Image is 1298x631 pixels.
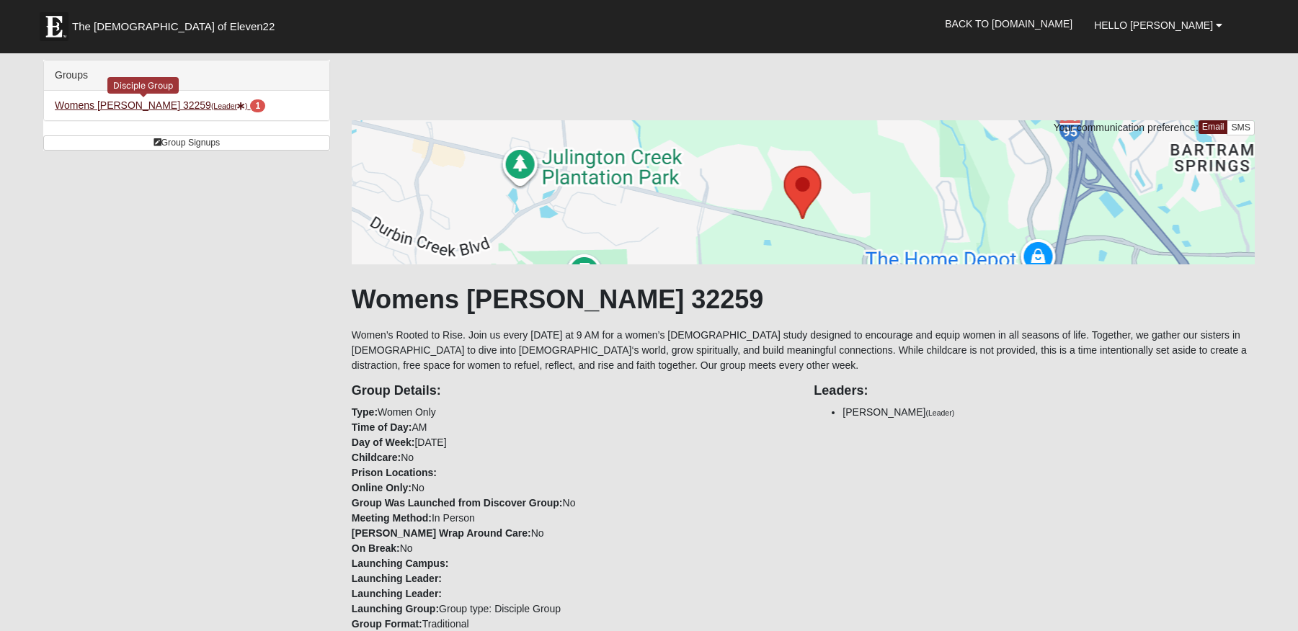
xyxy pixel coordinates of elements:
div: Disciple Group [107,77,179,94]
strong: Day of Week: [352,437,415,448]
strong: Meeting Method: [352,512,432,524]
small: (Leader) [926,408,955,417]
a: Back to [DOMAIN_NAME] [934,6,1083,42]
strong: Prison Locations: [352,467,437,478]
img: Eleven22 logo [40,12,68,41]
a: Email [1199,120,1228,134]
span: Your communication preference: [1054,122,1199,133]
strong: [PERSON_NAME] Wrap Around Care: [352,527,531,539]
strong: Launching Leader: [352,573,442,584]
span: Hello [PERSON_NAME] [1094,19,1213,31]
strong: On Break: [352,542,400,554]
strong: Launching Group: [352,603,439,614]
h4: Leaders: [814,383,1255,399]
a: SMS [1227,120,1255,135]
small: (Leader ) [211,102,248,110]
span: The [DEMOGRAPHIC_DATA] of Eleven22 [72,19,275,34]
strong: Group Was Launched from Discover Group: [352,497,563,509]
strong: Launching Leader: [352,588,442,599]
strong: Childcare: [352,452,401,463]
h1: Womens [PERSON_NAME] 32259 [352,284,1255,315]
div: Groups [44,61,329,91]
a: Womens [PERSON_NAME] 32259(Leader) 1 [55,99,265,111]
strong: Time of Day: [352,421,412,433]
strong: Type: [352,406,378,418]
a: The [DEMOGRAPHIC_DATA] of Eleven22 [32,5,321,41]
span: number of pending members [250,99,265,112]
strong: Online Only: [352,482,412,493]
li: [PERSON_NAME] [843,405,1255,420]
a: Hello [PERSON_NAME] [1083,7,1233,43]
a: Group Signups [43,135,330,151]
h4: Group Details: [352,383,793,399]
strong: Launching Campus: [352,558,449,569]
